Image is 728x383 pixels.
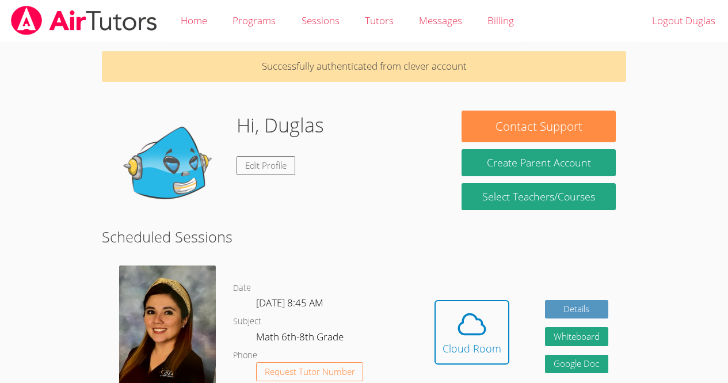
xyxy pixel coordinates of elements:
a: Details [545,300,608,319]
img: default.png [112,111,227,226]
img: airtutors_banner-c4298cdbf04f3fff15de1276eac7730deb9818008684d7c2e4769d2f7ddbe033.png [10,6,158,35]
dt: Date [233,281,251,295]
dt: Phone [233,348,257,363]
span: Request Tutor Number [265,367,355,376]
button: Contact Support [462,111,615,142]
span: Messages [419,14,462,27]
div: Cloud Room [443,340,501,357]
h2: Scheduled Sessions [102,226,626,248]
button: Request Tutor Number [256,362,364,381]
dt: Subject [233,314,261,329]
h1: Hi, Duglas [237,111,324,140]
p: Successfully authenticated from clever account [102,51,626,82]
a: Select Teachers/Courses [462,183,615,210]
a: Edit Profile [237,156,295,175]
button: Cloud Room [434,300,509,365]
a: Google Doc [545,355,608,374]
dd: Math 6th-8th Grade [256,329,346,348]
span: [DATE] 8:45 AM [256,296,323,309]
button: Whiteboard [545,327,608,346]
button: Create Parent Account [462,149,615,176]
